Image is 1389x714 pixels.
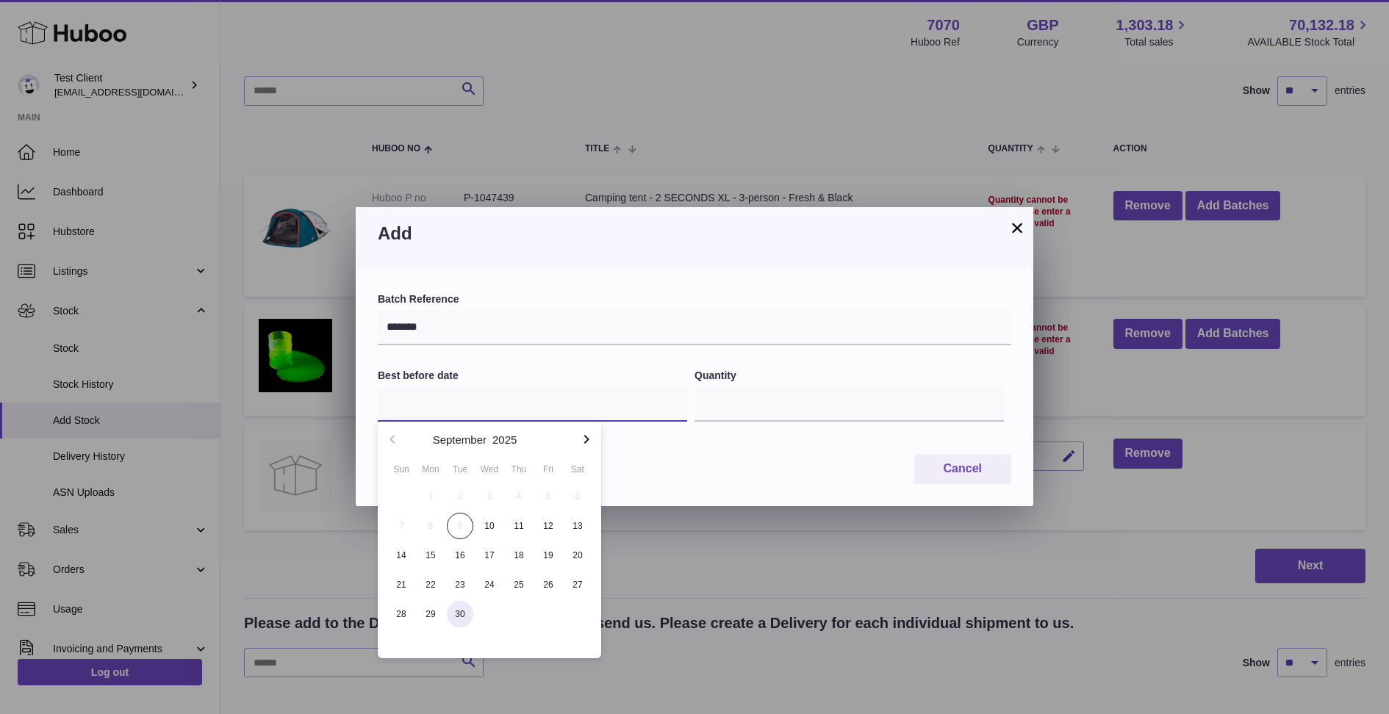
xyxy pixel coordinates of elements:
[564,542,591,569] span: 20
[564,571,591,598] span: 27
[388,571,414,598] span: 21
[534,463,563,476] div: Fri
[417,571,444,598] span: 22
[445,599,475,629] button: 30
[504,482,534,511] button: 4
[563,511,592,541] button: 13
[476,483,503,510] span: 3
[433,434,487,445] button: September
[475,463,504,476] div: Wed
[492,434,517,445] button: 2025
[564,513,591,539] span: 13
[504,541,534,570] button: 18
[563,463,592,476] div: Sat
[416,463,445,476] div: Mon
[387,463,416,476] div: Sun
[378,292,1011,306] label: Batch Reference
[475,541,504,570] button: 17
[475,482,504,511] button: 3
[387,570,416,599] button: 21
[1008,219,1026,237] button: ×
[445,463,475,476] div: Tue
[417,542,444,569] span: 15
[504,511,534,541] button: 11
[416,482,445,511] button: 1
[387,599,416,629] button: 28
[416,541,445,570] button: 15
[476,513,503,539] span: 10
[563,541,592,570] button: 20
[388,513,414,539] span: 7
[447,601,473,627] span: 30
[378,222,1011,245] h3: Add
[416,570,445,599] button: 22
[445,570,475,599] button: 23
[445,541,475,570] button: 16
[506,513,532,539] span: 11
[388,601,414,627] span: 28
[534,570,563,599] button: 26
[694,369,1004,383] label: Quantity
[534,482,563,511] button: 5
[447,542,473,569] span: 16
[417,483,444,510] span: 1
[475,570,504,599] button: 24
[535,571,561,598] span: 26
[475,511,504,541] button: 10
[416,511,445,541] button: 8
[445,511,475,541] button: 9
[504,463,534,476] div: Thu
[387,541,416,570] button: 14
[535,513,561,539] span: 12
[563,482,592,511] button: 6
[388,542,414,569] span: 14
[417,513,444,539] span: 8
[378,369,687,383] label: Best before date
[447,513,473,539] span: 9
[914,454,1011,484] button: Cancel
[387,511,416,541] button: 7
[535,542,561,569] span: 19
[445,482,475,511] button: 2
[506,571,532,598] span: 25
[534,511,563,541] button: 12
[447,483,473,510] span: 2
[417,601,444,627] span: 29
[476,542,503,569] span: 17
[506,483,532,510] span: 4
[534,541,563,570] button: 19
[535,483,561,510] span: 5
[563,570,592,599] button: 27
[564,483,591,510] span: 6
[504,570,534,599] button: 25
[447,571,473,598] span: 23
[416,599,445,629] button: 29
[476,571,503,598] span: 24
[506,542,532,569] span: 18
